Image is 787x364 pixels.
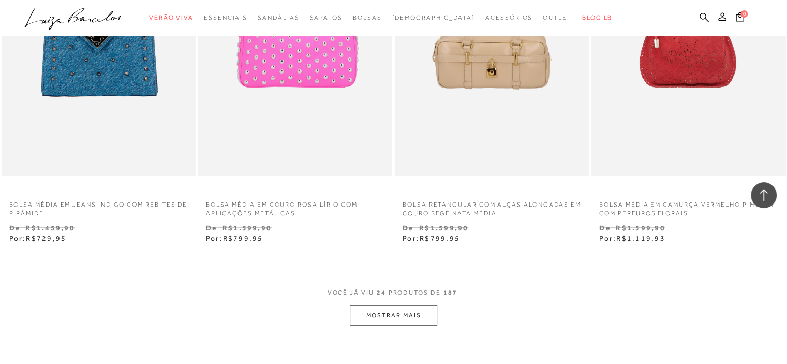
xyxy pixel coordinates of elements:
[258,8,299,27] a: categoryNavScreenReaderText
[353,8,382,27] a: categoryNavScreenReaderText
[543,8,572,27] a: categoryNavScreenReaderText
[485,14,532,21] span: Acessórios
[222,224,272,232] small: R$1.599,90
[206,234,263,242] span: Por:
[392,14,475,21] span: [DEMOGRAPHIC_DATA]
[733,11,747,25] button: 0
[403,234,460,242] span: Por:
[443,289,457,296] span: 187
[309,8,342,27] a: categoryNavScreenReaderText
[616,234,665,242] span: R$1.119,93
[591,194,785,218] a: BOLSA MÉDIA EM CAMURÇA VERMELHO PIMENTA COM PERFUROS FLORAIS
[206,224,217,232] small: De
[599,234,665,242] span: Por:
[740,10,748,18] span: 0
[328,289,460,296] span: VOCÊ JÁ VIU PRODUTOS DE
[353,14,382,21] span: Bolsas
[403,224,413,232] small: De
[419,224,468,232] small: R$1.599,90
[485,8,532,27] a: categoryNavScreenReaderText
[149,14,194,21] span: Verão Viva
[582,8,612,27] a: BLOG LB
[616,224,665,232] small: R$1.599,90
[198,194,392,218] a: BOLSA MÉDIA EM COURO ROSA LÍRIO COM APLICAÇÕES METÁLICAS
[599,224,610,232] small: De
[420,234,460,242] span: R$799,95
[223,234,263,242] span: R$799,95
[204,8,247,27] a: categoryNavScreenReaderText
[582,14,612,21] span: BLOG LB
[9,234,67,242] span: Por:
[309,14,342,21] span: Sapatos
[2,194,196,218] a: BOLSA MÉDIA EM JEANS ÍNDIGO COM REBITES DE PIRÂMIDE
[350,305,437,326] button: MOSTRAR MAIS
[26,234,66,242] span: R$729,95
[377,289,386,296] span: 24
[204,14,247,21] span: Essenciais
[258,14,299,21] span: Sandálias
[395,194,589,218] a: BOLSA RETANGULAR COM ALÇAS ALONGADAS EM COURO BEGE NATA MÉDIA
[149,8,194,27] a: categoryNavScreenReaderText
[25,224,75,232] small: R$1.459,90
[9,224,20,232] small: De
[543,14,572,21] span: Outlet
[392,8,475,27] a: noSubCategoriesText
